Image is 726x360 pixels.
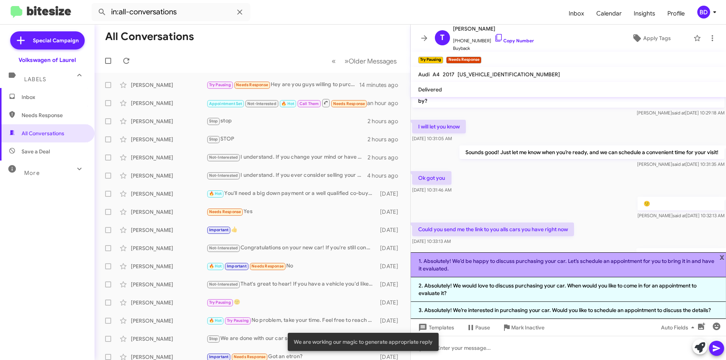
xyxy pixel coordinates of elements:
[247,101,276,106] span: Not-Interested
[209,318,222,323] span: 🔥 Hot
[206,171,367,180] div: I understand. If you ever consider selling your vehicle in the future, feel free to reach out. Wi...
[612,31,690,45] button: Apply Tags
[209,173,238,178] span: Not-Interested
[206,135,368,144] div: STOP
[209,300,231,305] span: Try Pausing
[206,244,376,252] div: Congratulations on your new car! If you're still considering selling your vehicle, when would you...
[206,98,367,108] div: Inbound Call
[359,81,404,89] div: 14 minutes ago
[206,316,376,325] div: No problem, take your time. Feel free to reach out whenever you're ready to discuss your vehicle....
[209,191,222,196] span: 🔥 Hot
[511,321,544,334] span: Mark Inactive
[411,302,726,319] li: 3. Absolutely! We’re interested in purchasing your car. Would you like to schedule an appointment...
[720,252,724,261] span: x
[418,57,443,63] small: Try Pausing
[673,213,686,218] span: said at
[460,321,496,334] button: Pause
[209,209,241,214] span: Needs Response
[412,222,574,236] p: Could you send me the link to you alls cars you have right now
[412,187,451,193] span: [DATE] 10:31:46 AM
[22,148,50,155] span: Save a Deal
[206,226,376,234] div: 👍
[131,281,206,288] div: [PERSON_NAME]
[209,246,238,250] span: Not-Interested
[417,321,454,334] span: Templates
[376,281,404,288] div: [DATE]
[131,263,206,270] div: [PERSON_NAME]
[206,80,359,89] div: Hey are you guys willing to purchase my car still ?
[453,45,534,52] span: Buyback
[209,336,218,341] span: Stop
[327,53,401,69] nav: Page navigation example
[206,262,376,270] div: No
[92,3,250,21] input: Search
[637,161,724,167] span: [PERSON_NAME] [DATE] 10:31:35 AM
[209,137,218,142] span: Stop
[494,38,534,43] a: Copy Number
[418,71,430,78] span: Audi
[131,117,206,125] div: [PERSON_NAME]
[453,24,534,33] span: [PERSON_NAME]
[563,3,590,25] a: Inbox
[24,170,40,176] span: More
[19,56,76,64] div: Volkswagen of Laurel
[376,226,404,234] div: [DATE]
[637,110,724,116] span: [PERSON_NAME] [DATE] 10:29:18 AM
[368,154,404,161] div: 2 hours ago
[131,317,206,324] div: [PERSON_NAME]
[412,136,452,141] span: [DATE] 10:31:05 AM
[234,354,266,359] span: Needs Response
[281,101,294,106] span: 🔥 Hot
[206,117,368,125] div: stop
[22,93,86,101] span: Inbox
[443,71,455,78] span: 2017
[206,153,368,162] div: I understand. If you change your mind or have any questions in the future, feel free to reach out...
[376,317,404,324] div: [DATE]
[131,190,206,198] div: [PERSON_NAME]
[411,277,726,302] li: 2. Absolutely! We would love to discuss purchasing your car. When would you like to come in for a...
[376,190,404,198] div: [DATE]
[299,101,319,106] span: Call Them
[368,117,404,125] div: 2 hours ago
[10,31,85,49] a: Special Campaign
[131,299,206,306] div: [PERSON_NAME]
[333,101,365,106] span: Needs Response
[655,321,703,334] button: Auto Fields
[697,6,710,19] div: BD
[131,81,206,89] div: [PERSON_NAME]
[446,57,481,63] small: Needs Response
[691,6,718,19] button: BD
[440,32,445,44] span: T
[412,171,451,185] p: Ok got you
[236,82,268,87] span: Needs Response
[206,280,376,289] div: That's great to hear! If you have a vehicle you'd like to sell or if you need assistance in the f...
[209,227,229,232] span: Important
[418,86,442,93] span: Delivered
[105,31,194,43] h1: All Conversations
[459,145,724,159] p: Sounds good! Just let me know when you’re ready, and we can schedule a convenient time for your v...
[209,155,238,160] span: Not-Interested
[661,3,691,25] a: Profile
[227,264,247,269] span: Important
[349,57,397,65] span: Older Messages
[590,3,628,25] a: Calendar
[628,3,661,25] a: Insights
[344,56,349,66] span: »
[368,136,404,143] div: 2 hours ago
[453,33,534,45] span: [PHONE_NUMBER]
[206,298,376,307] div: 🙂
[131,226,206,234] div: [PERSON_NAME]
[475,321,490,334] span: Pause
[209,82,231,87] span: Try Pausing
[340,53,401,69] button: Next
[24,76,46,83] span: Labels
[206,207,376,216] div: Yes
[209,119,218,124] span: Stop
[433,71,440,78] span: A4
[636,248,724,262] p: [URL][DOMAIN_NAME]
[22,111,86,119] span: Needs Response
[209,354,229,359] span: Important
